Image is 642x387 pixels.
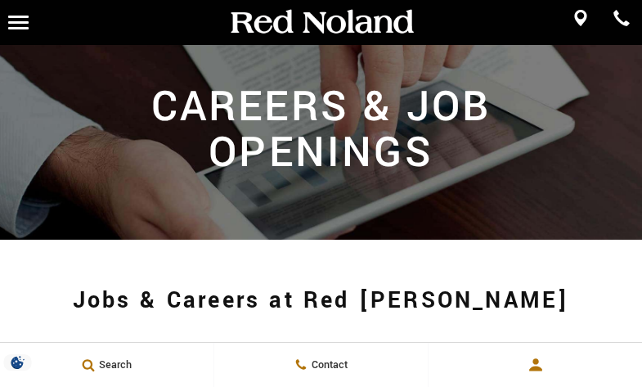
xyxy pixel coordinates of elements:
a: Red Noland Auto Group [227,15,415,29]
span: Search [95,358,132,372]
button: Open user profile menu [429,344,642,385]
img: Red Noland Auto Group [227,8,415,37]
h2: Careers & Job Openings [44,68,598,176]
span: Contact [308,358,348,372]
